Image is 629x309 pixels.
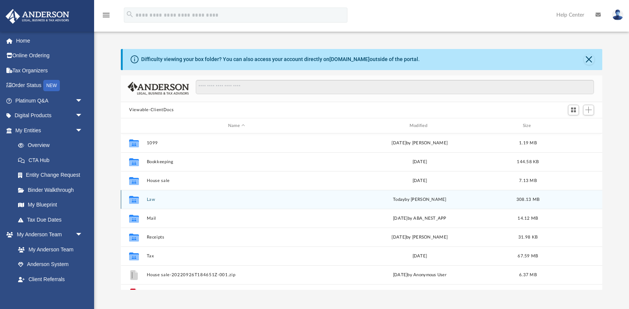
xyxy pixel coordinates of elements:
a: Client Referrals [11,272,90,287]
div: grid [121,133,602,290]
button: Bookkeeping [147,159,327,164]
span: 31.98 KB [518,235,538,239]
a: menu [102,14,111,20]
span: 144.58 KB [517,160,539,164]
div: [DATE] [330,253,510,260]
button: Receipts [147,235,327,240]
div: by [PERSON_NAME] [330,196,510,203]
button: Tax [147,254,327,259]
span: 6.37 MB [519,273,537,277]
a: CTA Hub [11,153,94,168]
img: User Pic [612,9,623,20]
a: Binder Walkthrough [11,182,94,197]
div: [DATE] [330,159,510,165]
img: Anderson Advisors Platinum Portal [3,9,72,24]
div: [DATE] [330,177,510,184]
a: Tax Due Dates [11,212,94,227]
div: Modified [330,122,510,129]
div: [DATE] by [PERSON_NAME] [330,234,510,241]
a: Overview [11,138,94,153]
button: Mail [147,216,327,221]
a: My Anderson Teamarrow_drop_down [5,227,90,242]
a: Entity Change Request [11,168,94,183]
span: 308.13 MB [516,197,539,202]
button: Switch to Grid View [568,105,579,115]
div: [DATE] by Anonymous User [330,272,510,278]
span: 67.59 MB [518,254,538,258]
a: My Blueprint [11,197,90,213]
div: id [546,122,599,129]
a: Online Ordering [5,48,94,63]
span: today [393,197,405,202]
a: My Anderson Team [11,242,87,257]
button: Law [147,197,327,202]
button: Close [584,54,594,65]
div: Name [146,122,326,129]
a: Platinum Q&Aarrow_drop_down [5,93,94,108]
a: [DOMAIN_NAME] [329,56,370,62]
button: Add [583,105,594,115]
span: 14.12 MB [518,216,538,220]
span: arrow_drop_down [75,123,90,138]
a: Tax Organizers [5,63,94,78]
div: [DATE] by ABA_NEST_APP [330,215,510,222]
button: House sale-20220926T184651Z-001.zip [147,272,327,277]
button: 1099 [147,141,327,145]
div: id [124,122,143,129]
button: Viewable-ClientDocs [129,107,174,113]
a: My Entitiesarrow_drop_down [5,123,94,138]
a: Order StatusNEW [5,78,94,93]
span: 7.13 MB [519,179,537,183]
a: Anderson System [11,257,90,272]
button: House sale [147,178,327,183]
a: Digital Productsarrow_drop_down [5,108,94,123]
span: arrow_drop_down [75,93,90,109]
span: 1.19 MB [519,141,537,145]
span: arrow_drop_down [75,227,90,243]
div: Size [513,122,543,129]
i: menu [102,11,111,20]
div: Difficulty viewing your box folder? You can also access your account directly on outside of the p... [141,55,420,63]
div: NEW [43,80,60,91]
a: Home [5,33,94,48]
span: arrow_drop_down [75,108,90,124]
input: Search files and folders [196,80,594,94]
div: [DATE] by [PERSON_NAME] [330,140,510,147]
i: search [126,10,134,18]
